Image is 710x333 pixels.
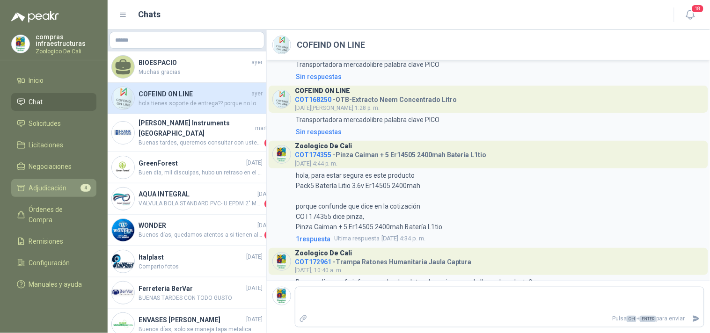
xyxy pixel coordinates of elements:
img: Company Logo [112,282,134,304]
span: Configuración [29,258,70,268]
span: [DATE] [257,190,274,199]
span: Muchas gracias [139,68,263,77]
h1: Chats [139,8,161,21]
p: Zoologico De Cali [36,49,96,54]
img: Logo peakr [11,11,59,22]
span: ENTER [640,316,656,322]
a: Company LogoCOFEIND ON LINEayerhola tienes soporte de entrega?? porque no lo he recibido. [108,83,266,114]
span: 1 [264,138,274,148]
h3: Zoologico De Cali [295,251,352,256]
img: Company Logo [12,35,29,53]
a: Solicitudes [11,115,96,132]
img: Company Logo [273,90,291,108]
span: 1 [264,231,274,240]
span: [DATE] 4:34 p. m. [334,234,425,243]
h4: GreenForest [139,158,244,168]
span: VALVULA BOLA STANDARD PVC- U EPDM 2" MA - REF. 36526 LASTIMOSAMENTE, NO MANEJAMOS FT DDE ACCESORIOS. [139,199,263,209]
img: Company Logo [112,156,134,179]
span: [DATE] [246,253,263,261]
span: Órdenes de Compra [29,204,88,225]
span: COT168250 [295,96,331,103]
span: COT172961 [295,258,331,266]
span: [DATE] [246,315,263,324]
p: compras infraestructuras [36,34,96,47]
a: Configuración [11,254,96,272]
span: 18 [691,4,704,13]
a: Remisiones [11,232,96,250]
span: hola tienes soporte de entrega?? porque no lo he recibido. [139,99,263,108]
span: Licitaciones [29,140,64,150]
h4: ENVASES [PERSON_NAME] [139,315,244,325]
a: Negociaciones [11,158,96,175]
p: Buenos días, porfa informar sobre los datos de envio y cuando llega el producto? [296,277,533,287]
span: [DATE] [257,221,274,230]
span: Solicitudes [29,118,61,129]
a: Company LogoWONDER[DATE]Buenos días, quedamos atentos a si tienen alguna duda adicional1 [108,215,266,246]
h2: COFEIND ON LINE [297,38,365,51]
h4: Ferreteria BerVar [139,283,244,294]
img: Company Logo [112,250,134,273]
h4: WONDER [139,220,256,231]
h4: - OTB-Extracto Neem Concentrado Litro [295,94,457,102]
span: Buenos días, quedamos atentos a si tienen alguna duda adicional [139,231,263,240]
img: Company Logo [112,219,134,241]
a: Licitaciones [11,136,96,154]
span: ayer [251,89,263,98]
h3: Zoologico De Cali [295,144,352,149]
span: Ctrl [627,316,637,322]
span: Adjudicación [29,183,67,193]
a: Sin respuestas [294,72,704,82]
p: Transportadora mercadolibre palabra clave PICO [296,115,439,125]
span: ayer [251,58,263,67]
a: 1respuestaUltima respuesta[DATE] 4:34 p. m. [294,234,704,244]
span: BUENAS TARDES CON TODO GUSTO [139,294,263,303]
a: Órdenes de Compra [11,201,96,229]
a: Sin respuestas [294,127,704,137]
a: Manuales y ayuda [11,275,96,293]
a: Inicio [11,72,96,89]
span: COT174355 [295,151,331,159]
div: Sin respuestas [296,127,342,137]
p: Transportadora mercadolibre palabra clave PICO [296,59,439,70]
a: Company LogoAQUA INTEGRAL[DATE]VALVULA BOLA STANDARD PVC- U EPDM 2" MA - REF. 36526 LASTIMOSAMENT... [108,183,266,215]
h4: - Pinza Caiman + 5 Er14505 2400mah Batería L1tio [295,149,487,158]
h4: Italplast [139,252,244,262]
span: [DATE] [246,284,263,293]
span: Negociaciones [29,161,72,172]
h4: [PERSON_NAME] Instruments [GEOGRAPHIC_DATA] [139,118,253,138]
a: Adjudicación4 [11,179,96,197]
img: Company Logo [273,145,291,163]
span: Remisiones [29,236,64,246]
span: Buen día, mil disculpas, hubo un retraso en el stock, pero el día de [DATE] se despachó el produc... [139,168,263,177]
button: 18 [682,7,699,23]
a: Company Logo[PERSON_NAME] Instruments [GEOGRAPHIC_DATA]martesBuenas tardes, queremos consultar co... [108,114,266,152]
a: BIOESPACIOayerMuchas gracias [108,51,266,83]
h4: AQUA INTEGRAL [139,189,256,199]
span: Buenas tardes, queremos consultar con ustedes si van adquirir el medidor, esta semana tenemos una... [139,138,263,148]
span: Chat [29,97,43,107]
img: Company Logo [273,287,291,305]
span: Manuales y ayuda [29,279,82,290]
a: Company LogoItalplast[DATE]Comparto fotos [108,246,266,277]
button: Enviar [688,311,704,327]
p: hola, para estar segura es este producto Pack5 Batería Litio 3.6v Er14505 2400mah porque confunde... [296,170,442,232]
span: [DATE][PERSON_NAME] 1:28 p. m. [295,105,380,111]
img: Company Logo [273,253,291,270]
span: 4 [81,184,91,192]
img: Company Logo [273,36,291,54]
h4: BIOESPACIO [139,58,249,68]
span: [DATE], 10:40 a. m. [295,267,343,274]
span: martes [255,124,274,133]
div: Sin respuestas [296,72,342,82]
span: [DATE] 4:44 p. m. [295,160,337,167]
h4: - Trampa Ratones Humanitaria Jaula Captura [295,256,472,265]
img: Company Logo [112,122,134,144]
img: Company Logo [112,188,134,210]
span: [DATE] [246,159,263,167]
img: Company Logo [112,87,134,109]
a: Chat [11,93,96,111]
span: 1 respuesta [296,234,330,244]
label: Adjuntar archivos [295,311,311,327]
span: Ultima respuesta [334,234,380,243]
p: Pulsa + para enviar [311,311,689,327]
